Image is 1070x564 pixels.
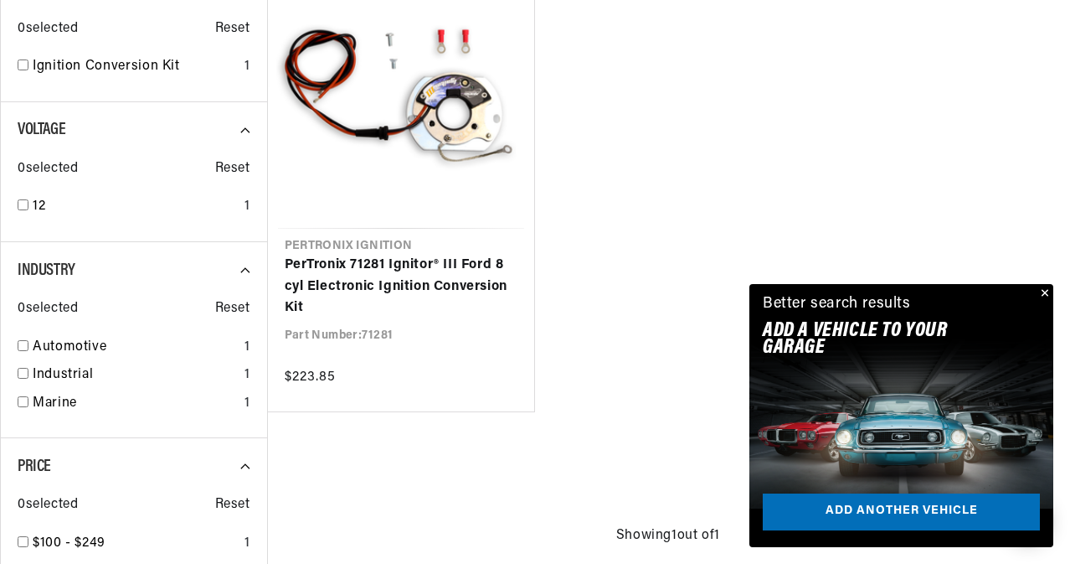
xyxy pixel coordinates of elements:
[244,337,250,359] div: 1
[244,196,250,218] div: 1
[33,56,238,78] a: Ignition Conversion Kit
[215,298,250,320] span: Reset
[244,365,250,386] div: 1
[215,158,250,180] span: Reset
[18,298,78,320] span: 0 selected
[763,494,1040,531] a: Add another vehicle
[616,525,720,547] span: Showing 1 out of 1
[33,196,238,218] a: 12
[18,494,78,516] span: 0 selected
[763,292,911,317] div: Better search results
[33,536,105,550] span: $100 - $249
[18,122,65,138] span: Voltage
[18,158,78,180] span: 0 selected
[244,533,250,555] div: 1
[33,393,238,415] a: Marine
[18,18,78,40] span: 0 selected
[763,323,998,357] h2: Add A VEHICLE to your garage
[18,458,51,475] span: Price
[215,494,250,516] span: Reset
[285,255,518,319] a: PerTronix 71281 Ignitor® III Ford 8 cyl Electronic Ignition Conversion Kit
[1033,284,1053,304] button: Close
[33,365,238,386] a: Industrial
[33,337,238,359] a: Automotive
[215,18,250,40] span: Reset
[244,56,250,78] div: 1
[244,393,250,415] div: 1
[18,262,75,279] span: Industry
